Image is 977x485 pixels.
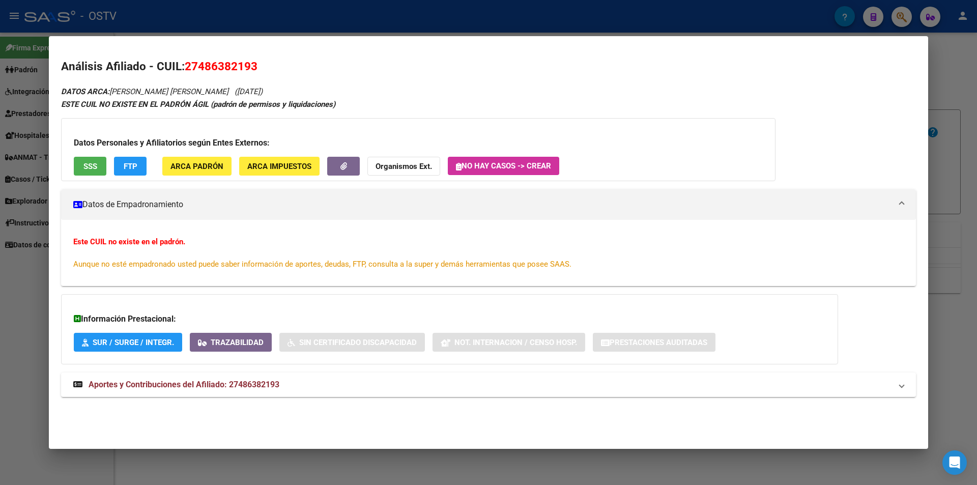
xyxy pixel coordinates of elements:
[73,237,185,246] strong: Este CUIL no existe en el padrón.
[89,380,279,389] span: Aportes y Contribuciones del Afiliado: 27486382193
[61,373,916,397] mat-expansion-panel-header: Aportes y Contribuciones del Afiliado: 27486382193
[299,338,417,347] span: Sin Certificado Discapacidad
[61,87,228,96] span: [PERSON_NAME] [PERSON_NAME]
[74,313,825,325] h3: Información Prestacional:
[942,450,967,475] div: Open Intercom Messenger
[124,162,137,171] span: FTP
[61,220,916,286] div: Datos de Empadronamiento
[239,157,320,176] button: ARCA Impuestos
[83,162,97,171] span: SSS
[247,162,311,171] span: ARCA Impuestos
[456,161,551,170] span: No hay casos -> Crear
[593,333,715,352] button: Prestaciones Auditadas
[610,338,707,347] span: Prestaciones Auditadas
[211,338,264,347] span: Trazabilidad
[367,157,440,176] button: Organismos Ext.
[448,157,559,175] button: No hay casos -> Crear
[74,157,106,176] button: SSS
[74,333,182,352] button: SUR / SURGE / INTEGR.
[185,60,257,73] span: 27486382193
[61,58,916,75] h2: Análisis Afiliado - CUIL:
[61,100,335,109] strong: ESTE CUIL NO EXISTE EN EL PADRÓN ÁGIL (padrón de permisos y liquidaciones)
[73,260,571,269] span: Aunque no esté empadronado usted puede saber información de aportes, deudas, FTP, consulta a la s...
[376,162,432,171] strong: Organismos Ext.
[93,338,174,347] span: SUR / SURGE / INTEGR.
[170,162,223,171] span: ARCA Padrón
[454,338,577,347] span: Not. Internacion / Censo Hosp.
[162,157,232,176] button: ARCA Padrón
[61,189,916,220] mat-expansion-panel-header: Datos de Empadronamiento
[114,157,147,176] button: FTP
[190,333,272,352] button: Trazabilidad
[235,87,263,96] span: ([DATE])
[61,87,109,96] strong: DATOS ARCA:
[433,333,585,352] button: Not. Internacion / Censo Hosp.
[74,137,763,149] h3: Datos Personales y Afiliatorios según Entes Externos:
[73,198,892,211] mat-panel-title: Datos de Empadronamiento
[279,333,425,352] button: Sin Certificado Discapacidad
